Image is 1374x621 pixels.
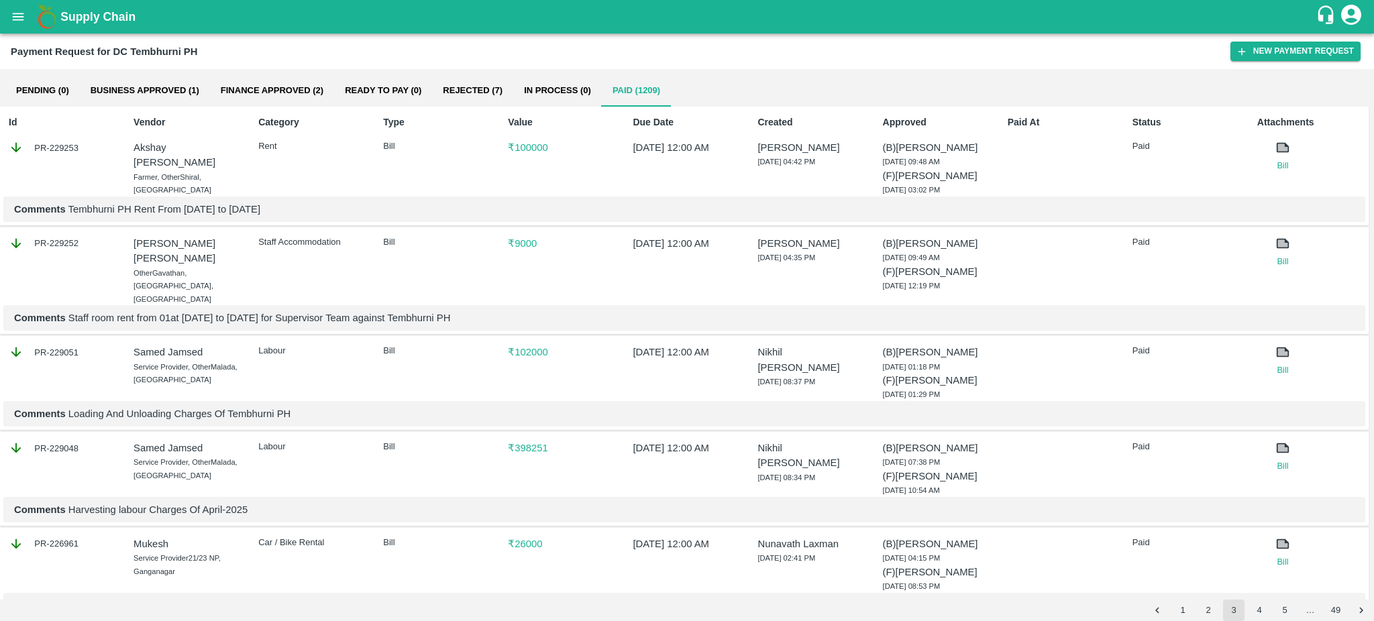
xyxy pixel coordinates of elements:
[883,373,991,388] p: (F) [PERSON_NAME]
[1132,345,1240,357] p: Paid
[1351,600,1372,621] button: Go to next page
[134,363,211,371] span: Service Provider, Other
[757,115,865,129] p: Created
[14,202,1355,217] p: Tembhurni PH Rent From [DATE] to [DATE]
[80,74,210,107] button: Business Approved (1)
[134,458,211,466] span: Service Provider, Other
[883,168,991,183] p: (F) [PERSON_NAME]
[258,236,366,249] p: Staff Accommodation
[9,345,117,359] div: PR-229051
[883,441,991,455] p: (B) [PERSON_NAME]
[883,565,991,579] p: (F) [PERSON_NAME]
[883,158,940,166] span: [DATE] 09:48 AM
[9,140,117,155] div: PR-229253
[11,46,198,57] b: Payment Request for DC Tembhurni PH
[258,345,366,357] p: Labour
[883,186,941,194] span: [DATE] 03:02 PM
[1132,140,1240,153] p: Paid
[432,74,513,107] button: Rejected (7)
[508,345,616,359] p: ₹ 102000
[134,554,221,575] span: 21/23 NP, Ganganagar
[1257,555,1309,569] a: Bill
[1257,115,1365,129] p: Attachments
[1249,600,1270,621] button: Go to page 4
[633,345,741,359] p: [DATE] 12:00 AM
[134,345,242,359] p: Samed Jamsed
[9,441,117,455] div: PR-229048
[383,537,491,549] p: Bill
[334,74,432,107] button: Ready To Pay (0)
[508,236,616,251] p: ₹ 9000
[1230,42,1361,61] button: New Payment Request
[9,115,117,129] p: Id
[1339,3,1363,31] div: account of current user
[1316,5,1339,29] div: customer-support
[757,441,865,471] p: Nikhil [PERSON_NAME]
[1257,255,1309,268] a: Bill
[883,458,941,466] span: [DATE] 07:38 PM
[134,441,242,455] p: Samed Jamsed
[757,345,865,375] p: Nikhil [PERSON_NAME]
[1145,600,1374,621] nav: pagination navigation
[1172,600,1194,621] button: Go to page 1
[1147,600,1168,621] button: Go to previous page
[508,537,616,551] p: ₹ 26000
[14,502,1355,517] p: Harvesting labour Charges Of April-2025
[134,269,152,277] span: Other
[1132,236,1240,249] p: Paid
[134,115,242,129] p: Vendor
[14,504,66,515] b: Comments
[1274,600,1296,621] button: Go to page 5
[508,140,616,155] p: ₹ 100000
[383,441,491,453] p: Bill
[883,554,941,562] span: [DATE] 04:15 PM
[14,204,66,215] b: Comments
[14,310,1355,325] p: Staff room rent from 01at [DATE] to [DATE] for Supervisor Team against Tembhurni PH
[14,406,1355,421] p: Loading And Unloading Charges Of Tembhurni PH
[14,313,66,323] b: Comments
[757,378,815,386] span: [DATE] 08:37 PM
[383,345,491,357] p: Bill
[134,554,189,562] span: Service Provider
[258,115,366,129] p: Category
[633,537,741,551] p: [DATE] 12:00 AM
[883,236,991,251] p: (B) [PERSON_NAME]
[883,469,991,484] p: (F) [PERSON_NAME]
[5,74,80,107] button: Pending (0)
[757,554,815,562] span: [DATE] 02:41 PM
[757,158,815,166] span: [DATE] 04:42 PM
[1132,441,1240,453] p: Paid
[757,236,865,251] p: [PERSON_NAME]
[134,537,242,551] p: Mukesh
[14,598,1355,613] p: March month car rental
[508,115,616,129] p: Value
[883,486,940,494] span: [DATE] 10:54 AM
[1223,600,1245,621] button: page 3
[60,10,136,23] b: Supply Chain
[210,74,334,107] button: Finance Approved (2)
[602,74,671,107] button: Paid (1209)
[258,537,366,549] p: Car / Bike Rental
[1132,115,1240,129] p: Status
[1300,604,1321,617] div: …
[34,3,60,30] img: logo
[757,140,865,155] p: [PERSON_NAME]
[757,253,815,262] span: [DATE] 04:35 PM
[1325,600,1346,621] button: Go to page 49
[9,537,117,551] div: PR-226961
[134,236,242,266] p: [PERSON_NAME] [PERSON_NAME]
[883,582,941,590] span: [DATE] 08:53 PM
[883,363,941,371] span: [DATE] 01:18 PM
[134,458,237,479] span: Malada, [GEOGRAPHIC_DATA]
[633,140,741,155] p: [DATE] 12:00 AM
[1008,115,1116,129] p: Paid At
[757,537,865,551] p: Nunavath Laxman
[883,390,941,398] span: [DATE] 01:29 PM
[14,408,66,419] b: Comments
[633,441,741,455] p: [DATE] 12:00 AM
[883,537,991,551] p: (B) [PERSON_NAME]
[633,236,741,251] p: [DATE] 12:00 AM
[513,74,602,107] button: In Process (0)
[883,264,991,279] p: (F) [PERSON_NAME]
[1257,363,1309,377] a: Bill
